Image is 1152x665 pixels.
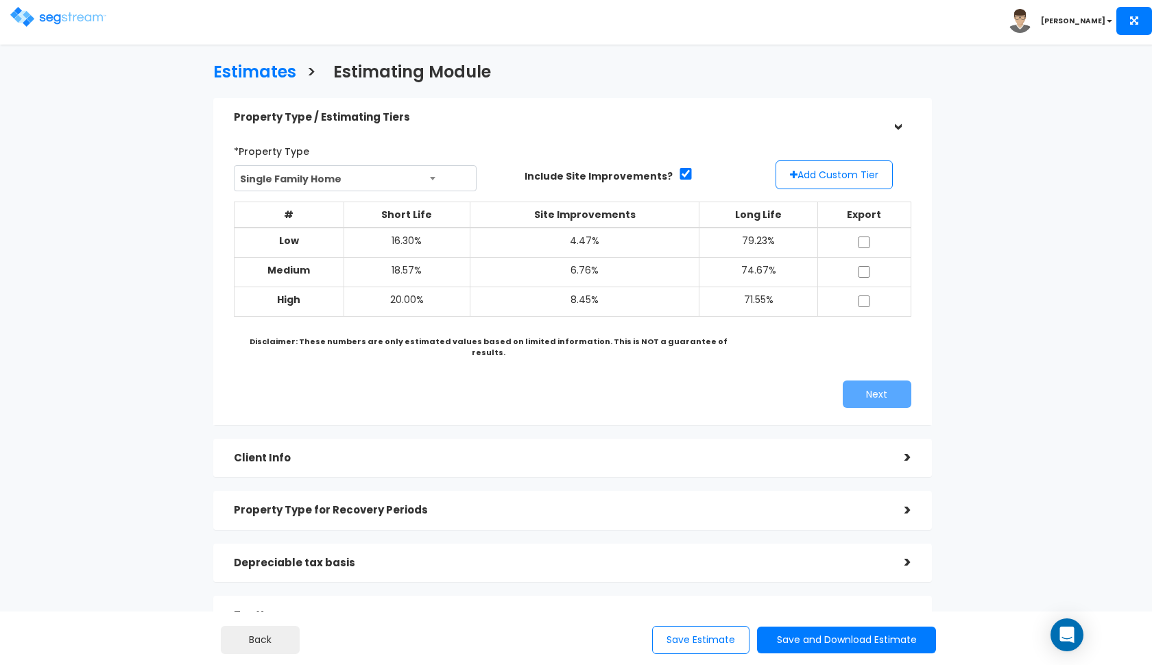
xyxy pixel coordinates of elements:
button: Save and Download Estimate [757,627,936,653]
td: 18.57% [344,258,470,287]
th: Long Life [699,202,817,228]
td: 71.55% [699,287,817,317]
label: *Property Type [234,140,309,158]
img: logo.png [10,7,106,27]
button: Add Custom Tier [776,160,893,189]
h5: Tax Year [234,609,884,621]
h5: Client Info [234,452,884,464]
th: # [234,202,344,228]
td: 4.47% [470,228,699,258]
img: avatar.png [1008,9,1032,33]
th: Export [817,202,911,228]
h5: Property Type / Estimating Tiers [234,112,884,123]
b: Medium [267,263,310,277]
div: > [884,447,911,468]
b: High [277,293,300,306]
div: > [887,104,908,131]
th: Short Life [344,202,470,228]
div: > [884,605,911,626]
h5: Property Type for Recovery Periods [234,505,884,516]
td: 20.00% [344,287,470,317]
td: 16.30% [344,228,470,258]
b: Disclaimer: These numbers are only estimated values based on limited information. This is NOT a g... [250,336,728,358]
th: Site Improvements [470,202,699,228]
h5: Depreciable tax basis [234,557,884,569]
td: 8.45% [470,287,699,317]
td: 74.67% [699,258,817,287]
button: Next [843,380,911,408]
a: Estimating Module [323,49,491,91]
div: > [884,500,911,521]
a: Back [221,626,300,654]
td: 79.23% [699,228,817,258]
div: Open Intercom Messenger [1051,618,1083,651]
span: Single Family Home [235,166,477,192]
span: Single Family Home [234,165,477,191]
h3: > [307,63,316,84]
b: [PERSON_NAME] [1041,16,1105,26]
b: Low [279,234,299,247]
td: 6.76% [470,258,699,287]
label: Include Site Improvements? [525,169,673,183]
button: Save Estimate [652,626,749,654]
div: > [884,552,911,573]
a: Estimates [203,49,296,91]
h3: Estimates [213,63,296,84]
h3: Estimating Module [333,63,491,84]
